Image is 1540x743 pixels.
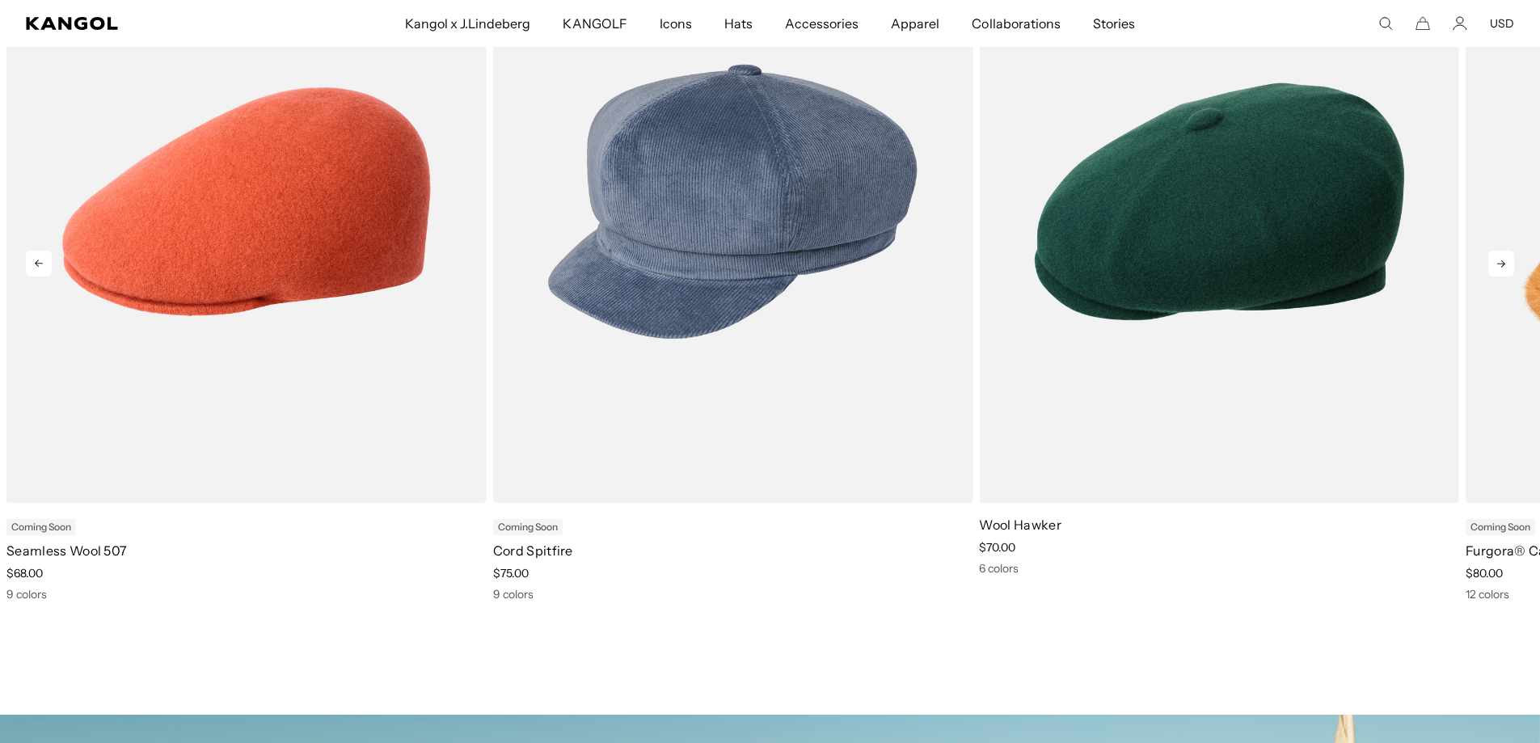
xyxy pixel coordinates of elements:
[1490,16,1514,31] button: USD
[493,587,973,602] div: 9 colors
[493,519,563,535] div: Coming Soon
[1466,566,1503,580] span: $80.00
[6,542,487,559] p: Seamless Wool 507
[979,561,1459,576] div: 6 colors
[6,519,76,535] div: Coming Soon
[1378,16,1393,31] summary: Search here
[6,566,43,580] span: $68.00
[1453,16,1467,31] a: Account
[979,540,1015,555] span: $70.00
[979,516,1459,534] p: Wool Hawker
[493,566,529,580] span: $75.00
[26,17,268,30] a: Kangol
[6,587,487,602] div: 9 colors
[493,542,973,559] p: Cord Spitfire
[1466,519,1535,535] div: Coming Soon
[1416,16,1430,31] button: Cart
